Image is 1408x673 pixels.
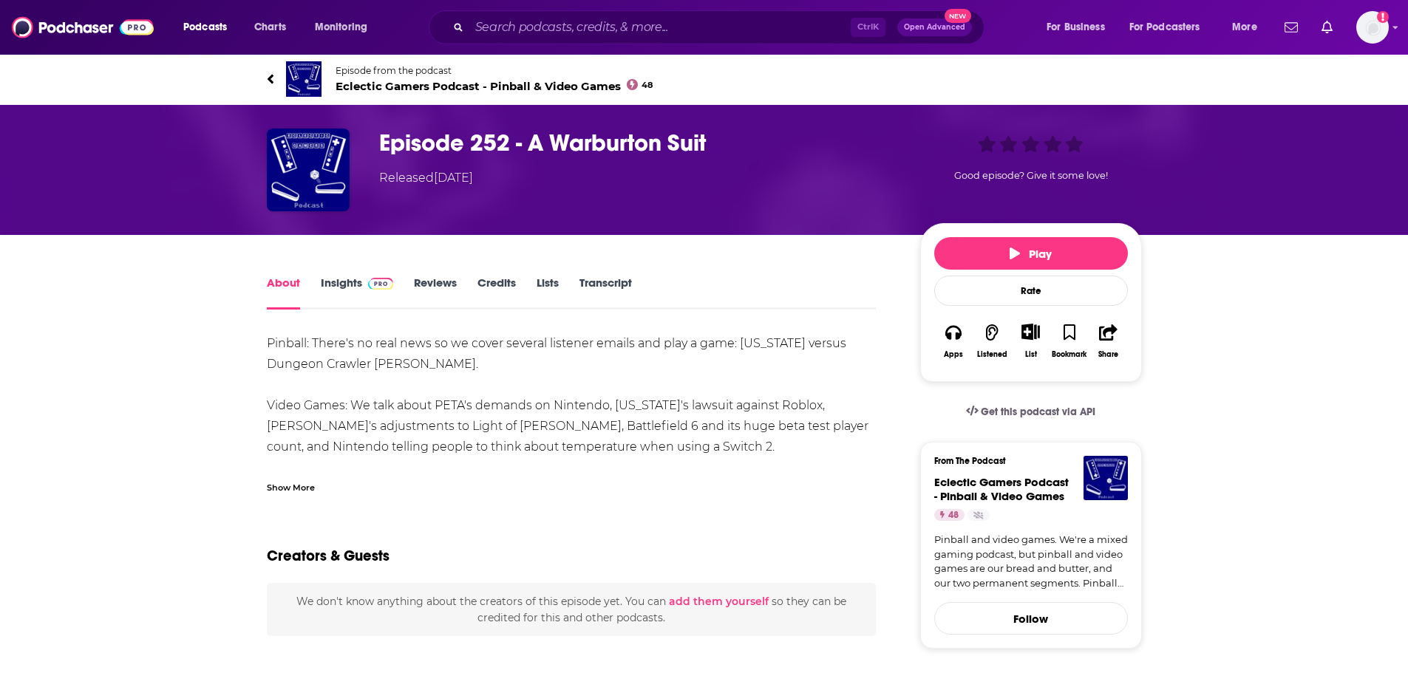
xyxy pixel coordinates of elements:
button: Show profile menu [1356,11,1389,44]
h3: From The Podcast [934,456,1116,466]
span: We don't know anything about the creators of this episode yet . You can so they can be credited f... [296,595,846,624]
a: About [267,276,300,310]
span: Episode from the podcast [336,65,653,76]
span: Open Advanced [904,24,965,31]
span: New [945,9,971,23]
div: Listened [977,350,1007,359]
span: 48 [948,508,959,523]
h2: Creators & Guests [267,547,390,565]
span: Logged in as WesBurdett [1356,11,1389,44]
a: Get this podcast via API [954,394,1108,430]
button: open menu [173,16,246,39]
svg: Add a profile image [1377,11,1389,23]
input: Search podcasts, credits, & more... [469,16,851,39]
a: 48 [934,509,965,521]
a: Pinball and video games. We're a mixed gaming podcast, but pinball and video games are our bread ... [934,533,1128,590]
a: Credits [477,276,516,310]
div: Rate [934,276,1128,306]
button: Open AdvancedNew [897,18,972,36]
div: Share [1098,350,1118,359]
a: Show notifications dropdown [1279,15,1304,40]
button: Play [934,237,1128,270]
span: Ctrl K [851,18,885,37]
span: Charts [254,17,286,38]
img: Eclectic Gamers Podcast - Pinball & Video Games [286,61,322,97]
img: User Profile [1356,11,1389,44]
span: Good episode? Give it some love! [954,170,1108,181]
span: Get this podcast via API [981,406,1095,418]
span: For Podcasters [1129,17,1200,38]
a: Eclectic Gamers Podcast - Pinball & Video Games [934,475,1069,503]
div: List [1025,349,1037,359]
span: Monitoring [315,17,367,38]
span: 48 [642,82,653,89]
img: Eclectic Gamers Podcast - Pinball & Video Games [1084,456,1128,500]
img: Podchaser - Follow, Share and Rate Podcasts [12,13,154,41]
a: Reviews [414,276,457,310]
button: Share [1089,314,1127,368]
img: Podchaser Pro [368,278,394,290]
a: Eclectic Gamers Podcast - Pinball & Video GamesEpisode from the podcastEclectic Gamers Podcast - ... [267,61,704,97]
a: Show notifications dropdown [1316,15,1339,40]
span: More [1232,17,1257,38]
button: open menu [1222,16,1276,39]
div: Bookmark [1052,350,1086,359]
img: Episode 252 - A Warburton Suit [267,129,350,211]
a: InsightsPodchaser Pro [321,276,394,310]
a: Charts [245,16,295,39]
div: Released [DATE] [379,169,473,187]
button: Apps [934,314,973,368]
button: Listened [973,314,1011,368]
span: For Business [1047,17,1105,38]
button: open menu [1036,16,1123,39]
div: Search podcasts, credits, & more... [443,10,999,44]
button: Follow [934,602,1128,635]
h1: Episode 252 - A Warburton Suit [379,129,897,157]
div: Apps [944,350,963,359]
a: Lists [537,276,559,310]
button: Bookmark [1050,314,1089,368]
a: Transcript [579,276,632,310]
span: Play [1010,247,1052,261]
span: Eclectic Gamers Podcast - Pinball & Video Games [336,79,653,93]
div: Show More ButtonList [1011,314,1050,368]
button: add them yourself [669,595,769,607]
button: open menu [1120,16,1222,39]
button: Show More Button [1016,324,1046,340]
button: open menu [305,16,387,39]
span: Podcasts [183,17,227,38]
